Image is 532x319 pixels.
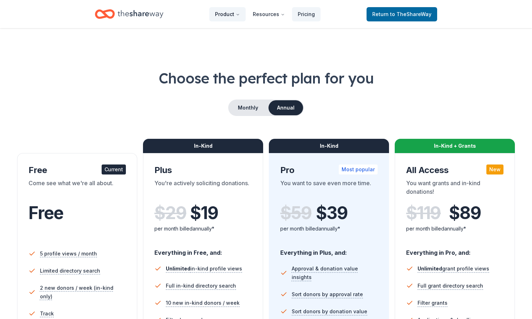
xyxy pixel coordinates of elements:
a: Returnto TheShareWay [367,7,437,21]
span: Return [372,10,431,19]
span: Filter grants [418,299,447,307]
a: Home [95,6,163,22]
span: to TheShareWay [390,11,431,17]
div: In-Kind + Grants [395,139,515,153]
div: per month billed annually* [154,224,252,233]
a: Pricing [292,7,321,21]
span: 5 profile views / month [40,249,97,258]
div: per month billed annually* [406,224,503,233]
span: 10 new in-kind donors / week [166,299,240,307]
span: Track [40,309,54,318]
div: Most popular [339,164,378,174]
div: You want to save even more time. [280,179,378,199]
div: All Access [406,164,503,176]
span: Free [29,202,63,223]
div: New [486,164,503,174]
button: Monthly [229,100,267,115]
span: 2 new donors / week (in-kind only) [40,284,126,301]
span: grant profile views [418,265,489,272]
h1: Choose the perfect plan for you [17,68,515,88]
span: Unlimited [166,265,190,272]
button: Product [209,7,246,21]
span: $ 89 [449,203,481,223]
div: per month billed annually* [280,224,378,233]
span: Full in-kind directory search [166,282,236,290]
span: Approval & donation value insights [292,264,378,282]
div: In-Kind [143,139,263,153]
span: in-kind profile views [166,265,242,272]
div: Everything in Free, and: [154,242,252,257]
div: Everything in Plus, and: [280,242,378,257]
button: Annual [268,100,303,115]
nav: Main [209,6,321,22]
div: In-Kind [269,139,389,153]
div: Plus [154,164,252,176]
div: Come see what we're all about. [29,179,126,199]
span: $ 39 [316,203,347,223]
span: Unlimited [418,265,442,272]
button: Resources [247,7,291,21]
div: You want grants and in-kind donations! [406,179,503,199]
span: $ 19 [190,203,218,223]
span: Full grant directory search [418,282,483,290]
div: Everything in Pro, and: [406,242,503,257]
div: Pro [280,164,378,176]
span: Limited directory search [40,267,100,275]
span: Sort donors by approval rate [292,290,363,299]
div: Current [102,164,126,174]
div: Free [29,164,126,176]
span: Sort donors by donation value [292,307,367,316]
div: You're actively soliciting donations. [154,179,252,199]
